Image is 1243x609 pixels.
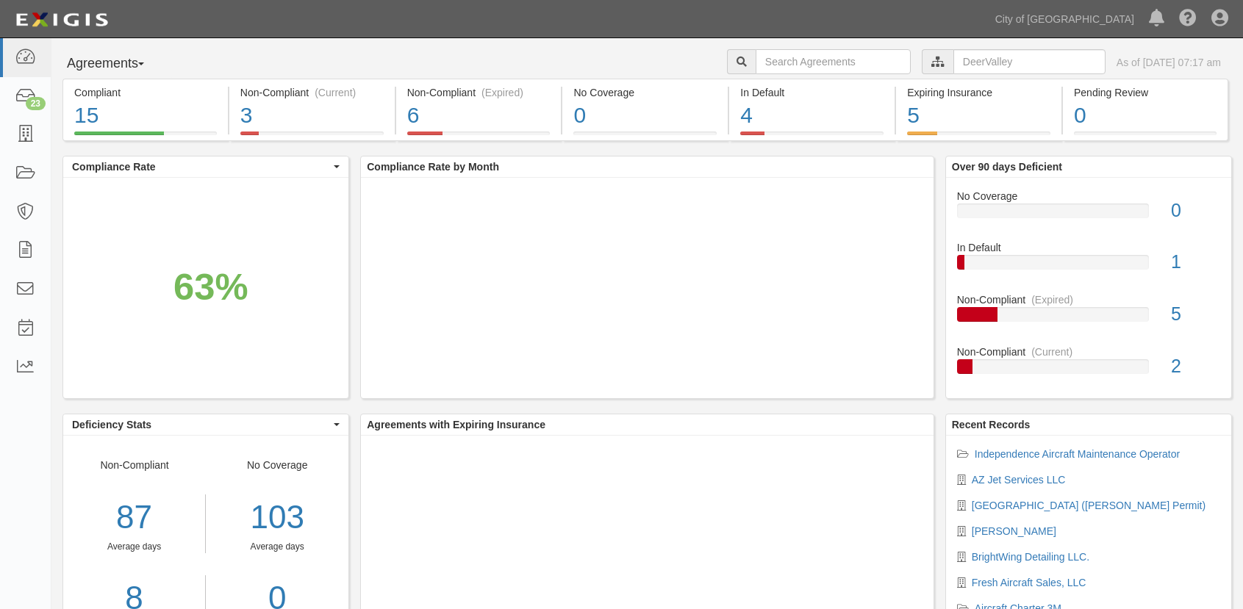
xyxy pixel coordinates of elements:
[217,541,337,553] div: Average days
[573,85,717,100] div: No Coverage
[481,85,523,100] div: (Expired)
[562,131,728,143] a: No Coverage0
[74,85,217,100] div: Compliant
[1160,353,1231,380] div: 2
[26,97,46,110] div: 23
[367,161,499,173] b: Compliance Rate by Month
[63,494,205,541] div: 87
[972,551,1089,563] a: BrightWing Detailing LLC.
[62,131,228,143] a: Compliant15
[1160,301,1231,328] div: 5
[315,85,356,100] div: (Current)
[946,292,1231,307] div: Non-Compliant
[957,189,1220,241] a: No Coverage0
[957,240,1220,292] a: In Default1
[11,7,112,33] img: logo-5460c22ac91f19d4615b14bd174203de0afe785f0fc80cf4dbbc73dc1793850b.png
[63,156,348,177] button: Compliance Rate
[952,161,1062,173] b: Over 90 days Deficient
[1117,55,1221,70] div: As of [DATE] 07:17 am
[63,541,205,553] div: Average days
[946,240,1231,255] div: In Default
[74,100,217,131] div: 15
[972,474,1066,486] a: AZ Jet Services LLC
[1031,292,1073,307] div: (Expired)
[407,85,551,100] div: Non-Compliant (Expired)
[240,85,384,100] div: Non-Compliant (Current)
[740,85,884,100] div: In Default
[573,100,717,131] div: 0
[1063,131,1228,143] a: Pending Review0
[972,577,1086,588] a: Fresh Aircraft Sales, LLC
[367,419,545,430] b: Agreements with Expiring Insurance
[62,49,173,79] button: Agreements
[1160,249,1231,275] div: 1
[952,419,1031,430] b: Recent Records
[217,494,337,541] div: 103
[1160,198,1231,224] div: 0
[63,414,348,435] button: Deficiency Stats
[396,131,562,143] a: Non-Compliant(Expired)6
[988,4,1142,34] a: City of [GEOGRAPHIC_DATA]
[1179,10,1197,28] i: Help Center - Complianz
[946,189,1231,203] div: No Coverage
[972,500,1206,511] a: [GEOGRAPHIC_DATA] ([PERSON_NAME] Permit)
[1074,85,1217,100] div: Pending Review
[729,131,895,143] a: In Default4
[72,159,330,174] span: Compliance Rate
[72,417,330,432] span: Deficiency Stats
[907,85,1050,100] div: Expiring Insurance
[975,448,1180,460] a: Independence Aircraft Maintenance Operator
[756,49,911,74] input: Search Agreements
[957,292,1220,345] a: Non-Compliant(Expired)5
[946,345,1231,359] div: Non-Compliant
[1074,100,1217,131] div: 0
[740,100,884,131] div: 4
[957,345,1220,386] a: Non-Compliant(Current)2
[953,49,1106,74] input: DeerValley
[972,525,1056,537] a: [PERSON_NAME]
[240,100,384,131] div: 3
[173,260,248,313] div: 63%
[407,100,551,131] div: 6
[896,131,1061,143] a: Expiring Insurance5
[1031,345,1072,359] div: (Current)
[907,100,1050,131] div: 5
[229,131,395,143] a: Non-Compliant(Current)3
